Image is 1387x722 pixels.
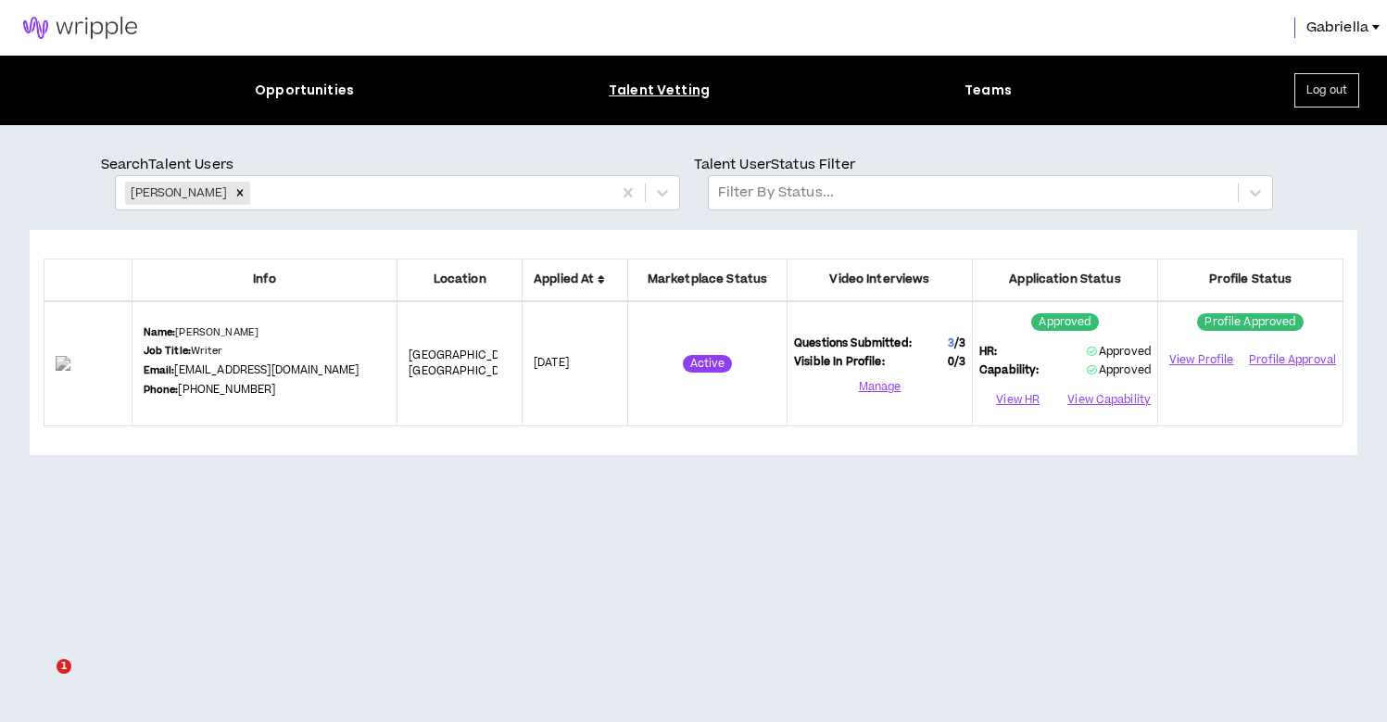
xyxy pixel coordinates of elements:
[1249,346,1336,374] button: Profile Approval
[1294,73,1359,108] button: Log out
[101,155,694,175] p: Search Talent Users
[1197,313,1303,331] sup: Profile Approved
[1067,386,1151,414] button: View Capability
[397,260,523,301] th: Location
[174,362,359,378] a: [EMAIL_ADDRESS][DOMAIN_NAME]
[534,355,616,372] p: [DATE]
[534,271,616,288] span: Applied At
[1087,344,1151,360] span: Approved
[409,348,526,380] span: [GEOGRAPHIC_DATA] , [GEOGRAPHIC_DATA]
[794,374,965,401] button: Manage
[56,356,120,371] img: Q374PLtSnA0veo9GbyaNmGIJhUjKwPofSoM9rpEg.png
[948,354,965,371] span: 0
[57,659,71,674] span: 1
[979,362,1040,379] span: Capability:
[144,344,191,358] b: Job Title:
[965,81,1012,100] div: Teams
[979,386,1056,414] button: View HR
[694,155,1287,175] p: Talent User Status Filter
[1165,344,1238,376] a: View Profile
[954,354,965,370] span: / 3
[979,344,997,361] span: HR:
[144,325,176,339] b: Name:
[788,260,973,301] th: Video Interviews
[954,336,965,351] span: / 3
[144,344,222,359] p: Writer
[973,260,1158,301] th: Application Status
[1087,362,1151,378] span: Approved
[794,354,885,371] span: Visible In Profile:
[1306,18,1368,38] span: Gabriella
[132,260,397,301] th: Info
[948,336,954,351] span: 3
[628,260,788,301] th: Marketplace Status
[1031,313,1098,331] sup: Approved
[144,383,179,397] b: Phone:
[230,182,250,205] div: Remove Danielle Kreger
[683,355,733,373] sup: Active
[144,363,175,377] b: Email:
[178,382,275,398] a: [PHONE_NUMBER]
[1158,260,1343,301] th: Profile Status
[19,659,63,703] iframe: Intercom live chat
[125,182,231,205] div: [PERSON_NAME]
[144,325,259,340] p: [PERSON_NAME]
[794,336,912,352] span: Questions Submitted:
[255,81,354,100] div: Opportunities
